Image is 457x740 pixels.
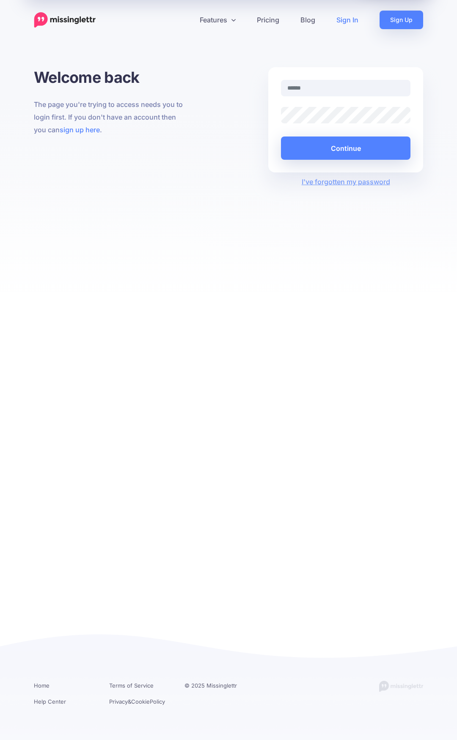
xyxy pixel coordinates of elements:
a: Sign In [326,11,369,29]
h1: Welcome back [34,67,189,87]
a: Pricing [246,11,290,29]
button: Continue [281,137,410,160]
a: Sign Up [380,11,423,29]
li: © 2025 Missinglettr [184,681,247,691]
a: Cookie [131,698,150,705]
a: Features [189,11,246,29]
a: sign up here [60,126,100,134]
a: Help Center [34,698,66,705]
p: The page you're trying to access needs you to login first. If you don't have an account then you ... [34,98,189,136]
a: I've forgotten my password [302,177,390,186]
a: Home [34,682,50,689]
a: Privacy [109,698,128,705]
a: Terms of Service [109,682,154,689]
a: Blog [290,11,326,29]
li: & Policy [109,697,172,707]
